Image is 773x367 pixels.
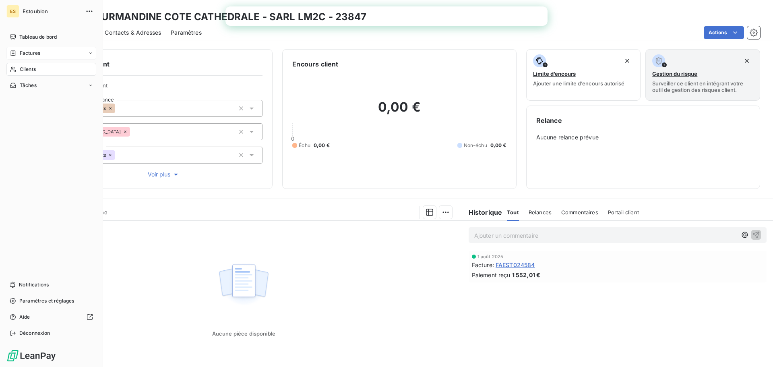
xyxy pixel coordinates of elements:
a: Clients [6,63,96,76]
span: FAEST024584 [496,261,535,269]
span: Contacts & Adresses [105,29,161,37]
span: Déconnexion [19,330,50,337]
span: Tableau de bord [19,33,57,41]
button: Limite d’encoursAjouter une limite d’encours autorisé [526,49,641,101]
span: Tout [507,209,519,216]
span: Limite d’encours [533,70,576,77]
input: Ajouter une valeur [130,128,136,135]
span: Paramètres et réglages [19,297,74,305]
h2: 0,00 € [292,99,506,123]
h6: Relance [536,116,750,125]
span: 0 [291,135,294,142]
h6: Informations client [49,59,262,69]
span: Aide [19,313,30,321]
a: Factures [6,47,96,60]
span: Paramètres [171,29,202,37]
h3: LA GOURMANDINE COTE CATHEDRALE - SARL LM2C - 23847 [71,10,367,24]
span: Voir plus [148,170,180,178]
input: Ajouter une valeur [115,151,122,159]
a: Tableau de bord [6,31,96,44]
span: 1 août 2025 [477,254,504,259]
span: Échu [299,142,310,149]
span: Propriétés Client [65,82,262,93]
span: Surveiller ce client en intégrant votre outil de gestion des risques client. [652,80,753,93]
div: ES [6,5,19,18]
span: Non-échu [464,142,487,149]
iframe: Intercom live chat bannière [225,6,548,26]
img: Empty state [218,260,269,310]
span: Ajouter une limite d’encours autorisé [533,80,624,87]
button: Voir plus [65,170,262,179]
iframe: Intercom live chat [746,340,765,359]
span: Estoublon [23,8,81,15]
a: Tâches [6,79,96,92]
span: Relances [529,209,552,216]
span: Clients [20,66,36,73]
span: Portail client [608,209,639,216]
a: Paramètres et réglages [6,294,96,307]
span: Gestion du risque [652,70,697,77]
span: 0,00 € [314,142,330,149]
button: Gestion du risqueSurveiller ce client en intégrant votre outil de gestion des risques client. [645,49,760,101]
span: Aucune pièce disponible [212,330,275,337]
span: Aucune relance prévue [536,133,750,141]
span: Tâches [20,82,37,89]
span: Factures [20,50,40,57]
button: Actions [704,26,744,39]
span: Notifications [19,281,49,288]
span: Paiement reçu [472,271,511,279]
span: Facture : [472,261,494,269]
img: Logo LeanPay [6,349,56,362]
span: Commentaires [561,209,598,216]
h6: Encours client [292,59,338,69]
span: 1 552,01 € [512,271,541,279]
input: Ajouter une valeur [115,105,122,112]
h6: Historique [462,207,502,217]
a: Aide [6,311,96,323]
span: 0,00 € [490,142,506,149]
